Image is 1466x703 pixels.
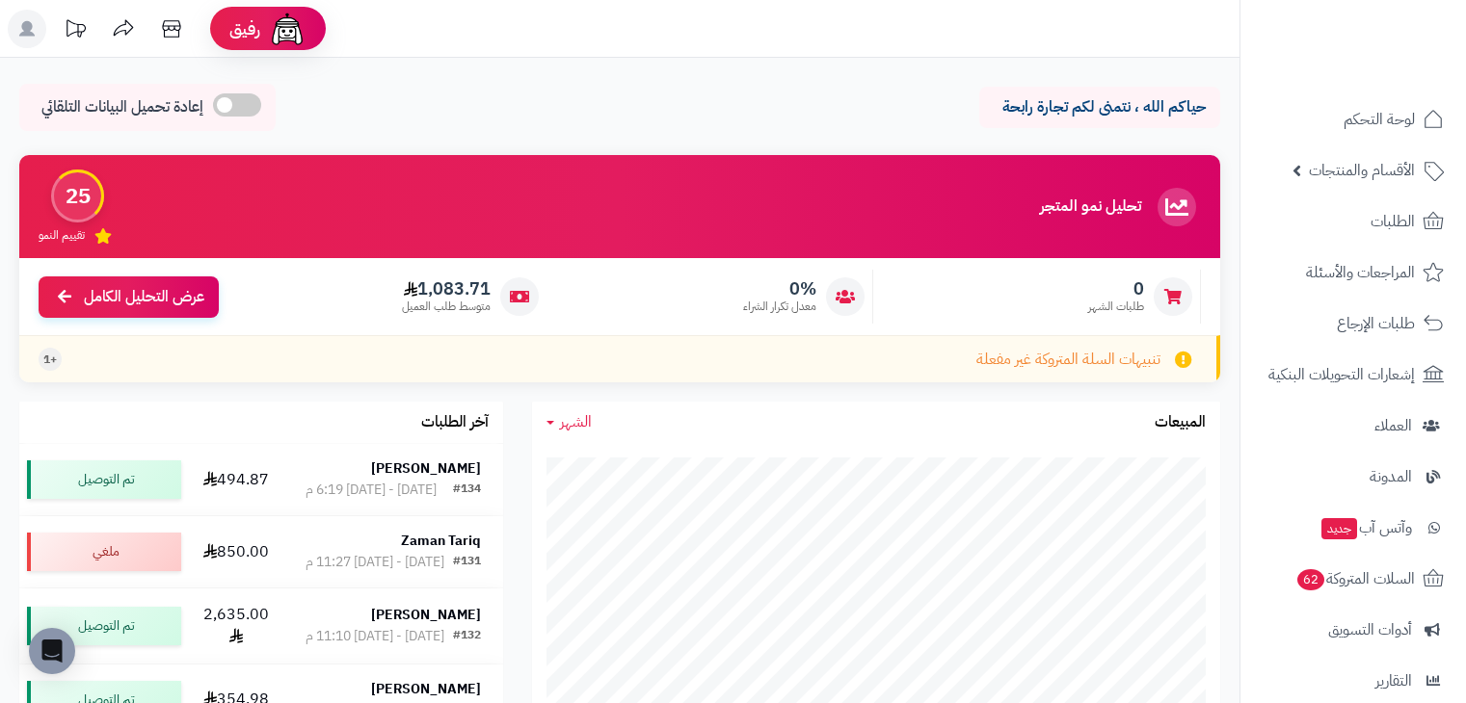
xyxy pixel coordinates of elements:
span: 1,083.71 [402,278,491,299]
div: تم التوصيل [27,607,181,645]
div: [DATE] - [DATE] 11:27 م [306,553,444,572]
span: الأقسام والمنتجات [1309,157,1415,184]
td: 2,635.00 [189,588,283,664]
h3: تحليل نمو المتجر [1040,198,1141,216]
span: وآتس آب [1319,514,1412,541]
a: طلبات الإرجاع [1252,300,1454,347]
span: متوسط طلب العميل [402,299,491,315]
div: تم التوصيل [27,460,181,499]
a: الطلبات [1252,198,1454,245]
span: 0 [1088,278,1144,299]
td: 850.00 [189,516,283,587]
a: المراجعات والأسئلة [1252,249,1454,296]
span: المراجعات والأسئلة [1306,259,1415,286]
span: تنبيهات السلة المتروكة غير مفعلة [976,349,1160,371]
span: الطلبات [1371,208,1415,235]
img: logo-2.png [1335,54,1448,94]
span: عرض التحليل الكامل [84,286,204,308]
strong: Zaman Tariq [401,531,481,551]
span: معدل تكرار الشراء [743,299,816,315]
span: العملاء [1374,412,1412,439]
div: Open Intercom Messenger [29,628,75,674]
div: [DATE] - [DATE] 6:19 م [306,481,437,500]
span: السلات المتروكة [1295,565,1415,592]
a: أدوات التسويق [1252,607,1454,653]
h3: آخر الطلبات [421,414,489,431]
span: المدونة [1370,463,1412,490]
span: التقارير [1375,667,1412,694]
div: #131 [453,553,481,572]
td: 494.87 [189,444,283,515]
p: حياكم الله ، نتمنى لكم تجارة رابحة [994,96,1206,118]
a: لوحة التحكم [1252,96,1454,143]
span: رفيق [229,17,260,40]
strong: [PERSON_NAME] [371,605,481,625]
span: لوحة التحكم [1344,106,1415,133]
span: أدوات التسويق [1328,616,1412,643]
a: الشهر [546,411,592,433]
span: إعادة تحميل البيانات التلقائي [41,96,203,118]
h3: المبيعات [1155,414,1206,431]
strong: [PERSON_NAME] [371,458,481,479]
a: السلات المتروكة62 [1252,556,1454,602]
span: +1 [43,351,57,368]
span: الشهر [560,410,592,433]
span: جديد [1321,518,1357,539]
a: وآتس آبجديد [1252,505,1454,551]
div: ملغي [27,533,181,571]
div: [DATE] - [DATE] 11:10 م [306,627,444,646]
div: #132 [453,627,481,646]
span: طلبات الإرجاع [1337,310,1415,337]
div: #134 [453,481,481,500]
span: إشعارات التحويلات البنكية [1268,361,1415,388]
span: 0% [743,278,816,299]
span: تقييم النمو [39,227,85,244]
img: ai-face.png [268,10,307,48]
span: 62 [1297,569,1324,590]
a: تحديثات المنصة [51,10,99,53]
a: إشعارات التحويلات البنكية [1252,351,1454,398]
span: طلبات الشهر [1088,299,1144,315]
a: المدونة [1252,454,1454,500]
a: العملاء [1252,403,1454,449]
a: عرض التحليل الكامل [39,276,219,318]
strong: [PERSON_NAME] [371,679,481,699]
